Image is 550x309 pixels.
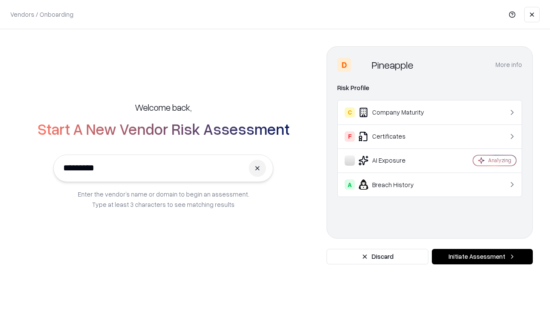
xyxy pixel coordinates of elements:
[337,58,351,72] div: D
[37,120,290,137] h2: Start A New Vendor Risk Assessment
[10,10,73,19] p: Vendors / Onboarding
[345,179,355,190] div: A
[345,131,447,142] div: Certificates
[495,57,522,73] button: More info
[488,157,511,164] div: Analyzing
[78,189,249,209] p: Enter the vendor’s name or domain to begin an assessment. Type at least 3 characters to see match...
[345,131,355,142] div: F
[345,107,355,118] div: C
[327,249,428,264] button: Discard
[372,58,413,72] div: Pineapple
[345,155,447,166] div: AI Exposure
[135,101,192,113] h5: Welcome back,
[337,83,522,93] div: Risk Profile
[432,249,533,264] button: Initiate Assessment
[354,58,368,72] img: Pineapple
[345,107,447,118] div: Company Maturity
[345,179,447,190] div: Breach History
